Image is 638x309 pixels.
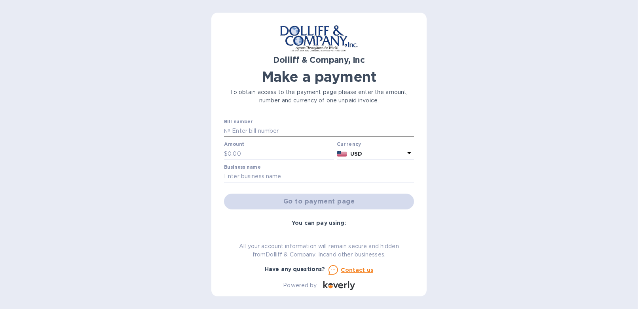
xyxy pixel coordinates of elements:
[230,125,414,137] input: Enter bill number
[224,119,253,124] label: Bill number
[337,151,347,156] img: USD
[224,68,414,85] h1: Make a payment
[228,148,334,160] input: 0.00
[224,165,260,170] label: Business name
[224,127,230,135] p: №
[224,150,228,158] p: $
[350,151,362,157] b: USD
[224,142,244,147] label: Amount
[337,141,361,147] b: Currency
[224,171,414,183] input: Enter business name
[224,242,414,259] p: All your account information will remain secure and hidden from Dolliff & Company, Inc and other ...
[224,88,414,105] p: To obtain access to the payment page please enter the amount, number and currency of one unpaid i...
[292,220,346,226] b: You can pay using:
[283,281,317,290] p: Powered by
[265,266,325,272] b: Have any questions?
[273,55,365,65] b: Dolliff & Company, Inc
[341,267,374,273] u: Contact us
